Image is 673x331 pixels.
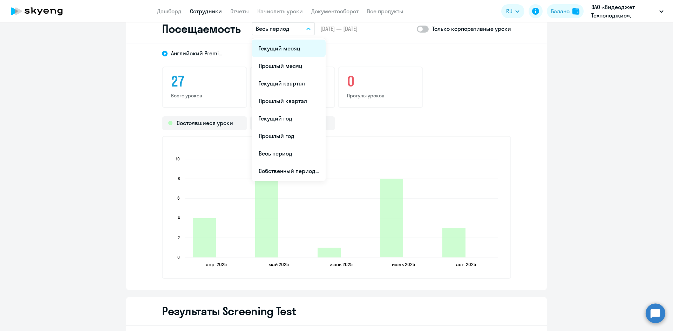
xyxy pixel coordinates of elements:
p: Прогулы уроков [347,92,414,99]
a: Дашборд [157,8,182,15]
span: Английский Premium [171,49,224,57]
img: balance [572,8,579,15]
a: Начислить уроки [257,8,303,15]
p: ЗАО «Видеоджет Технолоджис», ВИДЕОДЖЕТ ТЕХНОЛОДЖИС, ЗАО [591,3,657,20]
button: Весь период [252,22,315,35]
button: Балансbalance [547,4,584,18]
a: Сотрудники [190,8,222,15]
text: 10 [176,156,180,161]
div: Состоявшиеся уроки [162,116,247,130]
text: 6 [177,195,180,201]
a: Отчеты [230,8,249,15]
text: авг. 2025 [456,261,476,268]
span: [DATE] — [DATE] [320,25,358,33]
p: Только корпоративные уроки [432,25,511,33]
a: Все продукты [367,8,403,15]
text: апр. 2025 [206,261,227,268]
path: 2025-04-27T21:00:00.000Z Состоявшиеся уроки 4 [193,218,216,257]
h2: Посещаемость [162,22,240,36]
text: май 2025 [268,261,289,268]
h3: 0 [347,73,414,90]
div: Прогулы [250,116,335,130]
ul: RU [252,38,326,181]
h3: 27 [171,73,238,90]
h2: Результаты Screening Test [162,304,296,318]
a: Документооборот [311,8,359,15]
span: RU [506,7,512,15]
p: Всего уроков [171,92,238,99]
button: ЗАО «Видеоджет Технолоджис», ВИДЕОДЖЕТ ТЕХНОЛОДЖИС, ЗАО [588,3,667,20]
text: июнь 2025 [329,261,353,268]
p: Весь период [256,25,290,33]
path: 2025-06-02T21:00:00.000Z Состоявшиеся уроки 1 [318,248,341,257]
div: Баланс [551,7,570,15]
button: RU [501,4,524,18]
text: 2 [178,235,180,240]
path: 2025-05-29T21:00:00.000Z Состоявшиеся уроки 11 [255,149,278,257]
text: 8 [178,176,180,181]
path: 2025-08-25T21:00:00.000Z Состоявшиеся уроки 3 [442,228,465,257]
path: 2025-07-28T21:00:00.000Z Состоявшиеся уроки 8 [380,179,403,257]
text: 4 [178,215,180,220]
text: июль 2025 [392,261,415,268]
text: 0 [177,255,180,260]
